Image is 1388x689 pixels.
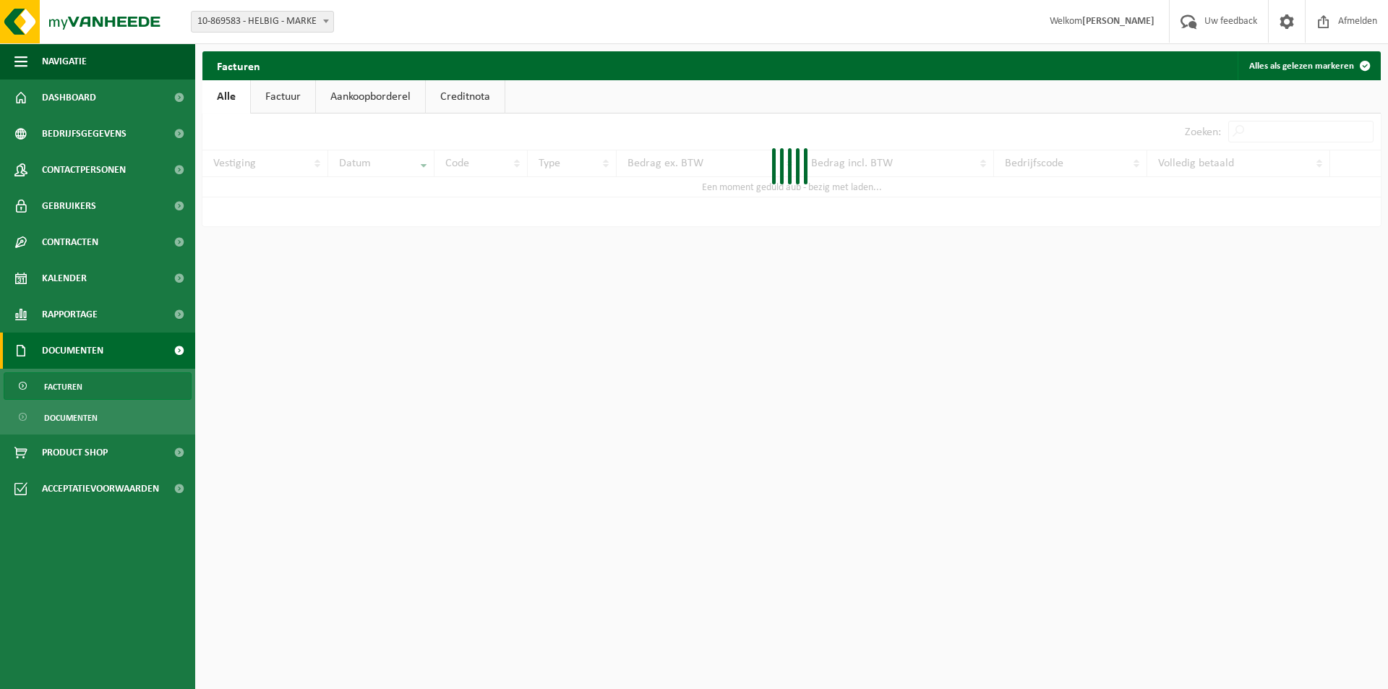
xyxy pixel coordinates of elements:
[251,80,315,114] a: Factuur
[4,403,192,431] a: Documenten
[202,51,275,80] h2: Facturen
[42,43,87,80] span: Navigatie
[42,296,98,333] span: Rapportage
[42,224,98,260] span: Contracten
[42,188,96,224] span: Gebruikers
[192,12,333,32] span: 10-869583 - HELBIG - MARKE
[202,80,250,114] a: Alle
[42,152,126,188] span: Contactpersonen
[42,260,87,296] span: Kalender
[42,435,108,471] span: Product Shop
[1238,51,1379,80] button: Alles als gelezen markeren
[316,80,425,114] a: Aankoopborderel
[42,80,96,116] span: Dashboard
[42,471,159,507] span: Acceptatievoorwaarden
[44,373,82,401] span: Facturen
[42,333,103,369] span: Documenten
[191,11,334,33] span: 10-869583 - HELBIG - MARKE
[426,80,505,114] a: Creditnota
[1082,16,1154,27] strong: [PERSON_NAME]
[4,372,192,400] a: Facturen
[42,116,127,152] span: Bedrijfsgegevens
[44,404,98,432] span: Documenten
